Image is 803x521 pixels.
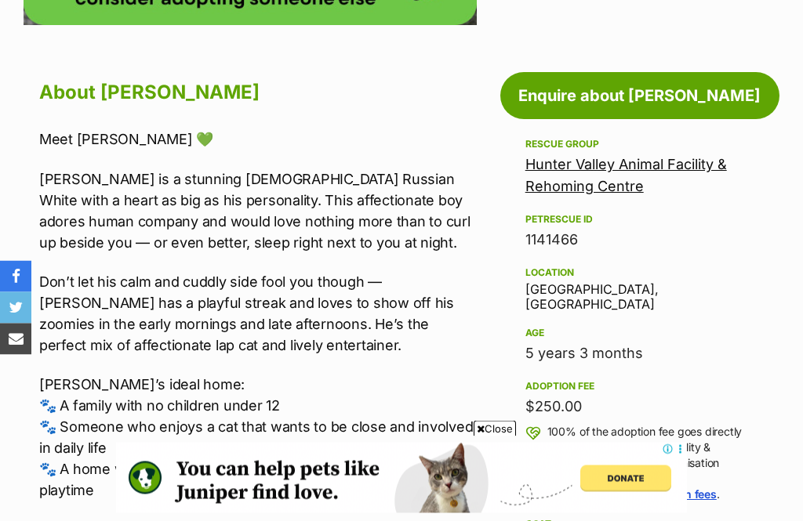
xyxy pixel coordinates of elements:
div: [GEOGRAPHIC_DATA], [GEOGRAPHIC_DATA] [525,264,754,312]
p: Meet [PERSON_NAME] 💚 [39,129,477,150]
div: 5 years 3 months [525,343,754,365]
p: [PERSON_NAME]’s ideal home: 🐾 A family with no children under 12 🐾 Someone who enjoys a cat that ... [39,374,477,501]
div: Age [525,327,754,340]
div: PetRescue ID [525,214,754,226]
a: Enquire about [PERSON_NAME] [500,73,779,120]
div: $250.00 [525,396,754,418]
a: Hunter Valley Animal Facility & Rehoming Centre [525,157,727,195]
p: [PERSON_NAME] is a stunning [DEMOGRAPHIC_DATA] Russian White with a heart as big as his personali... [39,169,477,254]
h2: About [PERSON_NAME] [39,76,477,110]
div: Adoption fee [525,381,754,393]
p: Don’t let his calm and cuddly side fool you though — [PERSON_NAME] has a playful streak and loves... [39,272,477,356]
iframe: Advertisement [116,443,687,513]
div: Location [525,267,754,280]
div: Rescue group [525,139,754,151]
div: 1141466 [525,230,754,251]
p: 100% of the adoption fee goes directly to Hunter Valley Animal Facility & Rehoming Centre, the or... [547,425,754,503]
span: Close [474,421,516,436]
